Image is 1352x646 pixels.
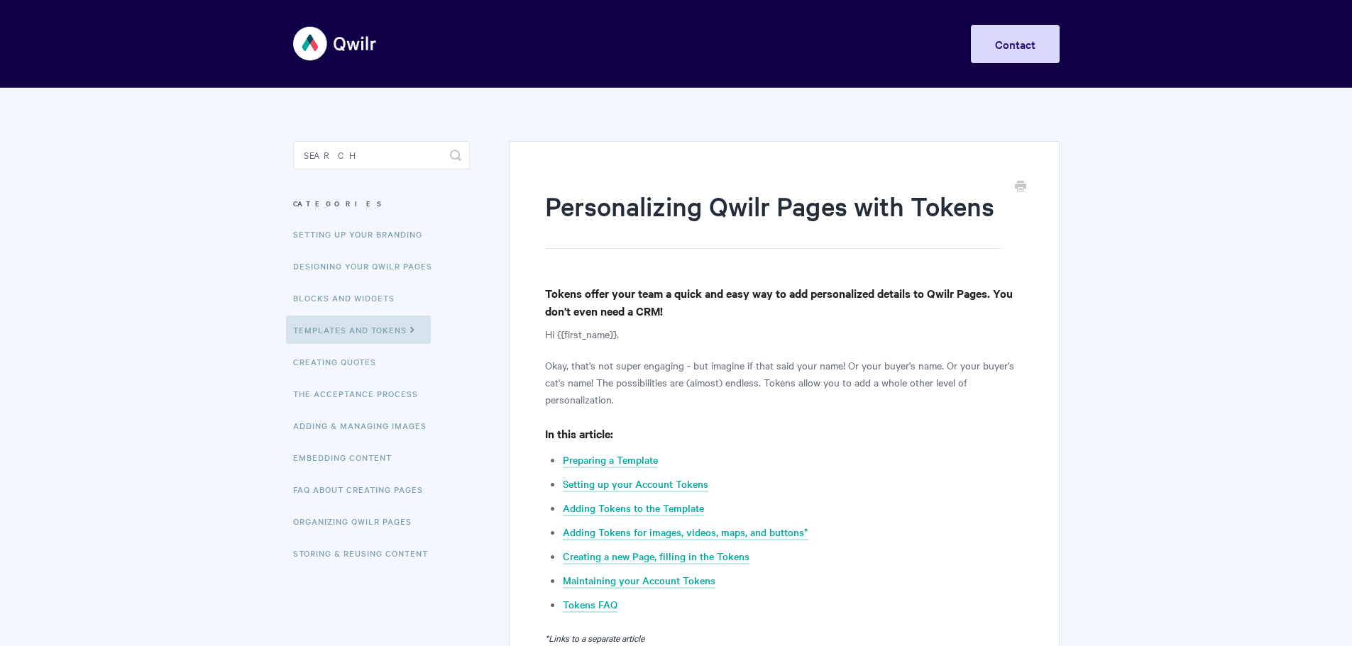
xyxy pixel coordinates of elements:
a: Templates and Tokens [286,316,431,344]
a: The Acceptance Process [293,379,429,408]
img: Qwilr Help Center [293,17,378,70]
h4: Tokens offer your team a quick and easy way to add personalized details to Qwilr Pages. You don't... [545,284,1023,320]
a: Preparing a Template [563,452,658,468]
p: Okay, that's not super engaging - but imagine if that said your name! Or your buyer's name. Or yo... [545,357,1023,408]
h4: In this article: [545,425,1023,442]
input: Search [293,141,470,169]
p: Hi {{first_name}}. [545,325,1023,343]
a: Setting up your Branding [293,220,433,248]
a: Blocks and Widgets [293,284,405,312]
em: *Links to a separate article [545,631,644,644]
a: Adding Tokens to the Template [563,501,704,516]
a: Print this Article [1015,179,1026,195]
a: Creating Quotes [293,347,387,376]
a: Designing Your Qwilr Pages [293,252,443,280]
a: Storing & Reusing Content [293,539,439,567]
a: Adding & Managing Images [293,411,437,440]
h1: Personalizing Qwilr Pages with Tokens [545,188,1001,249]
a: FAQ About Creating Pages [293,475,434,503]
a: Setting up your Account Tokens [563,477,708,492]
a: Embedding Content [293,443,402,472]
a: Adding Tokens for images, videos, maps, and buttons* [563,525,808,540]
a: Tokens FAQ [563,597,617,613]
a: Creating a new Page, filling in the Tokens [563,549,749,564]
a: Maintaining your Account Tokens [563,573,715,589]
a: Organizing Qwilr Pages [293,507,422,535]
a: Contact [971,25,1060,63]
h3: Categories [293,191,470,216]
